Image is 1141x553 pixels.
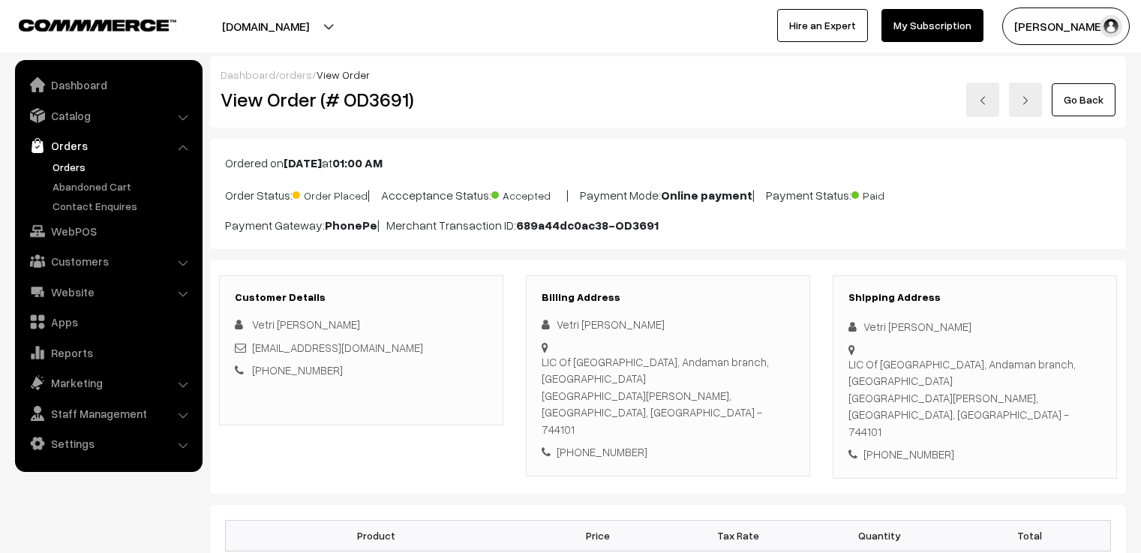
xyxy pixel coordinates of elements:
a: Website [19,278,197,305]
th: Price [527,520,668,551]
a: Orders [49,159,197,175]
a: [PHONE_NUMBER] [252,363,343,377]
div: LIC Of [GEOGRAPHIC_DATA], Andaman branch, [GEOGRAPHIC_DATA] [GEOGRAPHIC_DATA][PERSON_NAME], [GEOG... [542,353,794,438]
a: orders [279,68,312,81]
a: Dashboard [221,68,275,81]
div: [PHONE_NUMBER] [542,443,794,461]
div: / / [221,67,1115,83]
th: Total [950,520,1111,551]
a: Apps [19,308,197,335]
b: 689a44dc0ac38-OD3691 [516,218,659,233]
a: Contact Enquires [49,198,197,214]
h3: Customer Details [235,291,488,304]
span: View Order [317,68,370,81]
span: Paid [851,184,926,203]
button: [DOMAIN_NAME] [170,8,362,45]
img: left-arrow.png [978,96,987,105]
a: Customers [19,248,197,275]
a: Catalog [19,102,197,129]
p: Order Status: | Accceptance Status: | Payment Mode: | Payment Status: [225,184,1111,204]
a: COMMMERCE [19,15,150,33]
a: Go Back [1052,83,1115,116]
a: Staff Management [19,400,197,427]
h3: Billing Address [542,291,794,304]
a: Hire an Expert [777,9,868,42]
b: Online payment [661,188,752,203]
b: PhonePe [325,218,377,233]
a: My Subscription [881,9,983,42]
img: COMMMERCE [19,20,176,31]
a: Dashboard [19,71,197,98]
img: user [1100,15,1122,38]
div: Vetri [PERSON_NAME] [542,316,794,333]
a: Settings [19,430,197,457]
a: Reports [19,339,197,366]
div: Vetri [PERSON_NAME] [848,318,1101,335]
div: [PHONE_NUMBER] [848,446,1101,463]
a: Marketing [19,369,197,396]
a: [EMAIL_ADDRESS][DOMAIN_NAME] [252,341,423,354]
div: LIC Of [GEOGRAPHIC_DATA], Andaman branch, [GEOGRAPHIC_DATA] [GEOGRAPHIC_DATA][PERSON_NAME], [GEOG... [848,356,1101,440]
th: Quantity [809,520,950,551]
span: Vetri [PERSON_NAME] [252,317,360,331]
h3: Shipping Address [848,291,1101,304]
span: Order Placed [293,184,368,203]
img: right-arrow.png [1021,96,1030,105]
a: WebPOS [19,218,197,245]
b: 01:00 AM [332,155,383,170]
p: Ordered on at [225,154,1111,172]
th: Product [226,520,527,551]
b: [DATE] [284,155,322,170]
h2: View Order (# OD3691) [221,88,504,111]
span: Accepted [491,184,566,203]
button: [PERSON_NAME] C [1002,8,1130,45]
p: Payment Gateway: | Merchant Transaction ID: [225,216,1111,234]
a: Abandoned Cart [49,179,197,194]
a: Orders [19,132,197,159]
th: Tax Rate [668,520,809,551]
